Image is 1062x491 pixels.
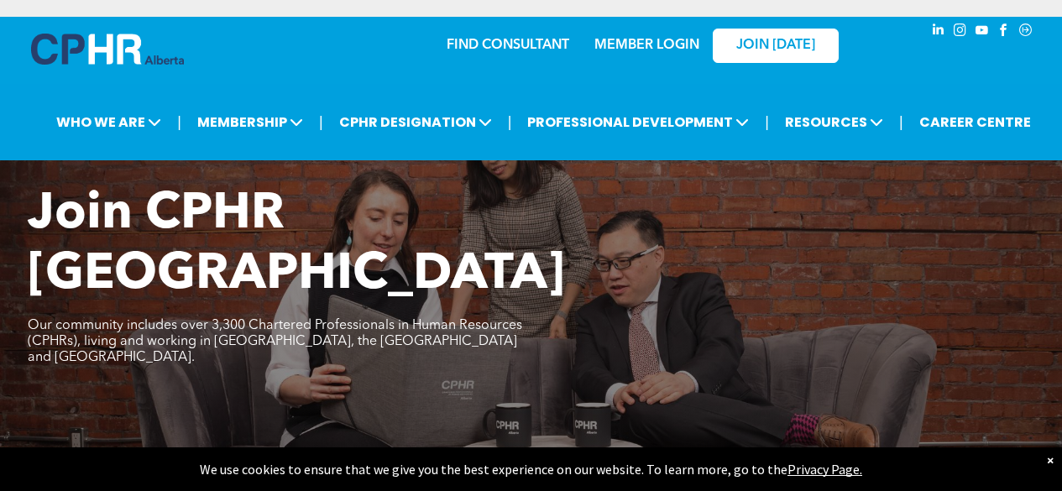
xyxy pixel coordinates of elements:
[914,107,1036,138] a: CAREER CENTRE
[319,105,323,139] li: |
[508,105,512,139] li: |
[28,190,565,300] span: Join CPHR [GEOGRAPHIC_DATA]
[929,21,948,44] a: linkedin
[780,107,888,138] span: RESOURCES
[334,107,497,138] span: CPHR DESIGNATION
[1047,452,1054,468] div: Dismiss notification
[1017,21,1035,44] a: Social network
[736,38,815,54] span: JOIN [DATE]
[51,107,166,138] span: WHO WE ARE
[594,39,699,52] a: MEMBER LOGIN
[995,21,1013,44] a: facebook
[765,105,769,139] li: |
[951,21,970,44] a: instagram
[31,34,184,65] img: A blue and white logo for cp alberta
[973,21,991,44] a: youtube
[522,107,754,138] span: PROFESSIONAL DEVELOPMENT
[787,461,862,478] a: Privacy Page.
[28,319,522,364] span: Our community includes over 3,300 Chartered Professionals in Human Resources (CPHRs), living and ...
[713,29,839,63] a: JOIN [DATE]
[177,105,181,139] li: |
[899,105,903,139] li: |
[192,107,308,138] span: MEMBERSHIP
[447,39,569,52] a: FIND CONSULTANT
